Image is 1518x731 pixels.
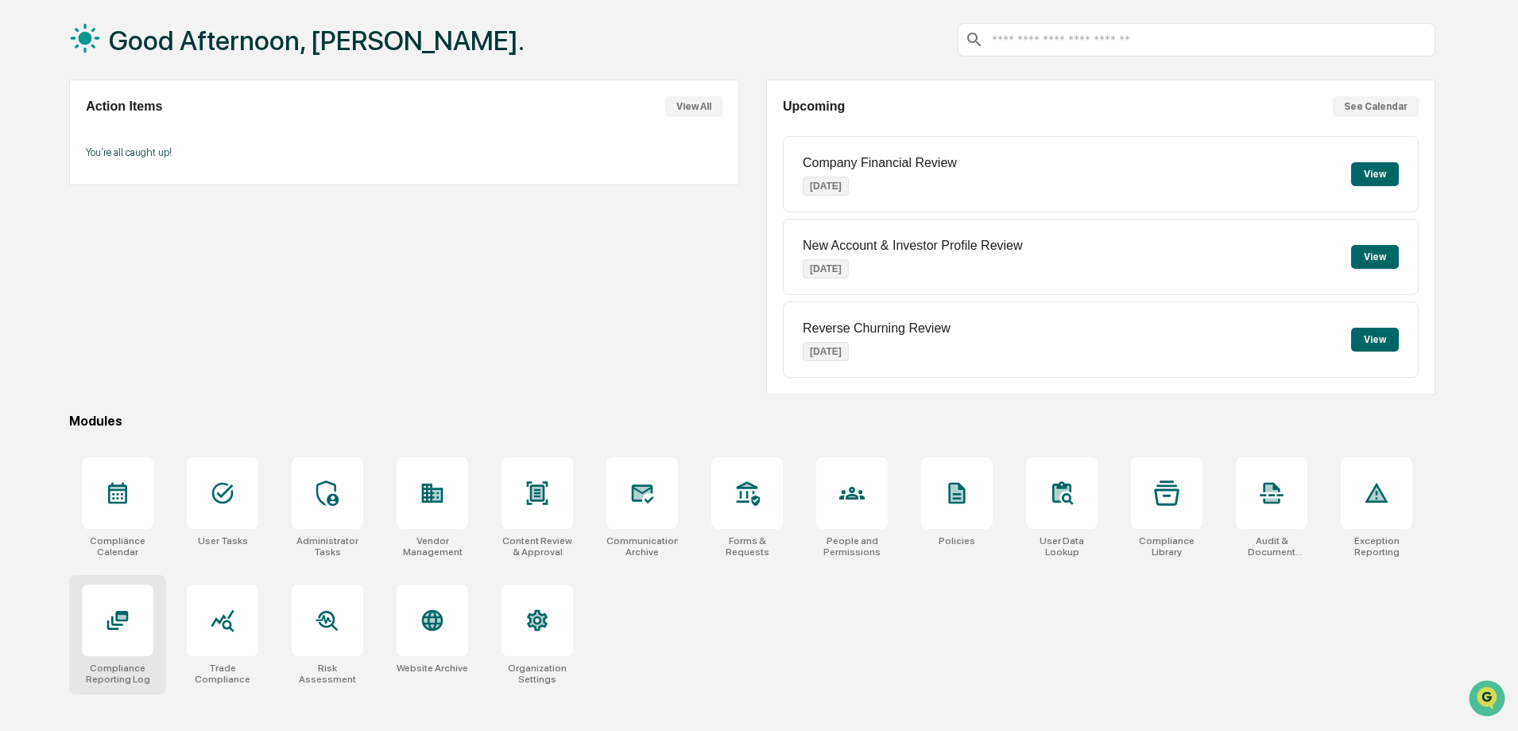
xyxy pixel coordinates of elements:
[501,663,573,685] div: Organization Settings
[112,269,192,282] a: Powered byPylon
[397,663,468,674] div: Website Archive
[16,122,45,150] img: 1746055101610-c473b297-6a78-478c-a979-82029cc54cd1
[292,535,363,558] div: Administrator Tasks
[1333,96,1419,117] button: See Calendar
[54,122,261,138] div: Start new chat
[803,342,849,361] p: [DATE]
[198,535,248,546] div: User Tasks
[32,200,103,216] span: Preclearance
[1131,535,1202,558] div: Compliance Library
[1341,535,1412,558] div: Exception Reporting
[803,239,1023,253] p: New Account & Investor Profile Review
[109,25,525,56] h1: Good Afternoon, [PERSON_NAME].
[86,146,722,158] p: You're all caught up!
[16,33,289,59] p: How can we help?
[803,177,849,196] p: [DATE]
[54,138,201,150] div: We're available if you need us!
[187,663,258,685] div: Trade Compliance
[803,321,951,336] p: Reverse Churning Review
[292,663,363,685] div: Risk Assessment
[86,99,162,114] h2: Action Items
[1236,535,1307,558] div: Audit & Document Logs
[10,194,109,223] a: 🖐️Preclearance
[1467,679,1510,721] iframe: Open customer support
[270,126,289,146] button: Start new chat
[397,535,468,558] div: Vendor Management
[82,663,153,685] div: Compliance Reporting Log
[16,202,29,215] div: 🖐️
[158,270,192,282] span: Pylon
[606,535,678,558] div: Communications Archive
[1351,162,1399,186] button: View
[816,535,888,558] div: People and Permissions
[131,200,197,216] span: Attestations
[10,224,106,253] a: 🔎Data Lookup
[803,259,849,278] p: [DATE]
[115,202,128,215] div: 🗄️
[1351,245,1399,269] button: View
[41,72,262,89] input: Clear
[783,99,845,114] h2: Upcoming
[665,96,722,117] button: View All
[16,232,29,245] div: 🔎
[1026,535,1098,558] div: User Data Lookup
[32,231,100,247] span: Data Lookup
[501,535,573,558] div: Content Review & Approval
[109,194,203,223] a: 🗄️Attestations
[939,535,975,546] div: Policies
[1351,328,1399,352] button: View
[803,156,957,170] p: Company Financial Review
[69,414,1435,429] div: Modules
[82,535,153,558] div: Compliance Calendar
[711,535,783,558] div: Forms & Requests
